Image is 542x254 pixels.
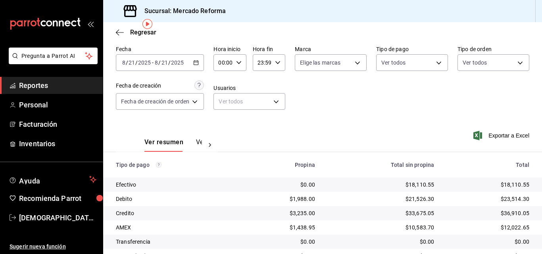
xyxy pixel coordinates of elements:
a: Pregunta a Parrot AI [6,57,98,66]
label: Marca [295,46,367,52]
span: Ver todos [463,59,487,67]
button: Exportar a Excel [475,131,529,140]
span: / [168,59,171,66]
div: $10,583.70 [328,223,434,231]
label: Usuarios [213,85,285,91]
label: Hora inicio [213,46,246,52]
div: Tipo de pago [116,162,234,168]
div: Efectivo [116,181,234,189]
div: navigation tabs [144,138,202,152]
span: / [158,59,161,66]
label: Fecha [116,46,204,52]
div: Transferencia [116,238,234,246]
div: $0.00 [447,238,529,246]
span: [DEMOGRAPHIC_DATA] De la [PERSON_NAME] [19,212,96,223]
h3: Sucursal: Mercado Reforma [138,6,226,16]
svg: Los pagos realizados con Pay y otras terminales son montos brutos. [156,162,161,168]
button: Ver pagos [196,138,226,152]
input: -- [128,59,135,66]
div: Ver todos [213,93,285,110]
div: $36,910.05 [447,209,529,217]
span: / [126,59,128,66]
span: Ayuda [19,175,86,184]
span: Ver todos [381,59,406,67]
span: / [135,59,138,66]
div: $18,110.55 [447,181,529,189]
div: Total [447,162,529,168]
span: Inventarios [19,138,96,149]
button: open_drawer_menu [87,21,94,27]
label: Hora fin [253,46,285,52]
div: Credito [116,209,234,217]
label: Tipo de pago [376,46,448,52]
span: Regresar [130,29,156,36]
div: $1,438.95 [246,223,315,231]
button: Regresar [116,29,156,36]
button: Ver resumen [144,138,183,152]
div: $0.00 [246,238,315,246]
div: AMEX [116,223,234,231]
div: $3,235.00 [246,209,315,217]
input: ---- [138,59,151,66]
span: Reportes [19,80,96,91]
div: $12,022.65 [447,223,529,231]
div: $33,675.05 [328,209,434,217]
div: Total sin propina [328,162,434,168]
input: -- [161,59,168,66]
div: $21,526.30 [328,195,434,203]
button: Pregunta a Parrot AI [9,48,98,64]
input: ---- [171,59,184,66]
span: Personal [19,99,96,110]
span: Elige las marcas [300,59,340,67]
label: Tipo de orden [457,46,529,52]
div: $0.00 [246,181,315,189]
span: Pregunta a Parrot AI [21,52,85,60]
span: Fecha de creación de orden [121,97,189,105]
div: Propina [246,162,315,168]
span: - [152,59,154,66]
input: -- [154,59,158,66]
div: $0.00 [328,238,434,246]
div: $18,110.55 [328,181,434,189]
span: Sugerir nueva función [10,243,96,251]
div: $1,988.00 [246,195,315,203]
span: Facturación [19,119,96,130]
div: $23,514.30 [447,195,529,203]
div: Debito [116,195,234,203]
img: Tooltip marker [142,19,152,29]
span: Recomienda Parrot [19,193,96,204]
div: Fecha de creación [116,82,161,90]
input: -- [122,59,126,66]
